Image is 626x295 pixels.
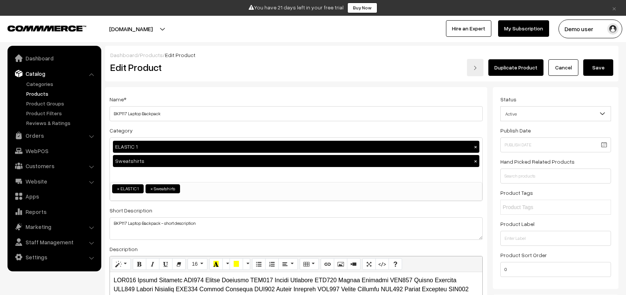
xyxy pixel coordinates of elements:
input: Name [110,106,483,121]
a: Catalog [9,67,99,80]
a: COMMMERCE [8,23,73,32]
label: Product Sort Order [500,251,547,259]
textarea: BKP117 Laptop Backpack - short description [110,217,483,240]
button: Ordered list (CTRL+SHIFT+NUM8) [265,258,279,270]
button: Full Screen [362,258,376,270]
label: Publish Date [500,126,531,134]
button: Background Color [230,258,243,270]
button: Demo user [558,20,622,38]
a: My Subscription [498,20,549,37]
img: user [607,23,618,35]
a: Dashboard [110,52,138,58]
div: / / [110,51,613,59]
label: Product Tags [500,189,533,197]
div: You have 21 days left in your free trial [3,3,623,13]
a: Website [9,175,99,188]
a: Dashboard [9,51,99,65]
button: Unordered list (CTRL+SHIFT+NUM7) [252,258,266,270]
button: × [472,158,479,164]
div: ELASTIC 1 [113,141,479,153]
button: More Color [222,258,230,270]
label: Name [110,95,126,103]
a: Categories [24,80,99,88]
button: Picture [334,258,347,270]
a: Product Groups [24,99,99,107]
label: Status [500,95,516,103]
span: Active [501,107,611,120]
span: 16 [192,261,198,267]
input: Enter Label [500,231,611,246]
h2: Edit Product [110,62,313,73]
button: Underline (CTRL+U) [159,258,173,270]
button: Code View [375,258,389,270]
span: × [117,185,120,192]
a: Cancel [548,59,578,76]
button: Bold (CTRL+B) [133,258,146,270]
input: Product Tags [503,203,568,211]
button: Link (CTRL+K) [321,258,334,270]
button: Style [112,258,131,270]
a: Products [24,90,99,98]
button: [DOMAIN_NAME] [83,20,179,38]
img: right-arrow.png [473,66,477,70]
button: Recent Color [209,258,223,270]
button: Video [347,258,360,270]
input: Search products [500,169,611,184]
button: Help [389,258,402,270]
a: Reports [9,205,99,218]
div: Sweatshirts [113,155,479,167]
span: Edit Product [165,52,195,58]
label: Product Label [500,220,534,228]
li: Sweatshirts [146,184,180,193]
a: × [609,3,619,12]
a: WebPOS [9,144,99,158]
a: Marketing [9,220,99,233]
a: Reviews & Ratings [24,119,99,127]
input: Enter Number [500,262,611,277]
button: Table [300,258,319,270]
a: Hire an Expert [446,20,491,37]
a: Customers [9,159,99,173]
a: Duplicate Product [488,59,543,76]
a: Buy Now [347,3,377,13]
button: × [472,143,479,150]
label: Short Description [110,206,152,214]
button: Italic (CTRL+I) [146,258,159,270]
li: ELASTIC 1 [112,184,144,193]
a: Apps [9,190,99,203]
a: Product Filters [24,109,99,117]
a: Orders [9,129,99,142]
button: Font Size [188,258,207,270]
button: Paragraph [278,258,297,270]
img: COMMMERCE [8,26,86,31]
a: Staff Management [9,235,99,249]
span: Active [500,106,611,121]
input: Publish Date [500,137,611,152]
button: Remove Font Style (CTRL+\) [172,258,186,270]
span: × [150,185,153,192]
label: Hand Picked Related Products [500,158,575,166]
label: Description [110,245,138,253]
label: Category [110,126,133,134]
button: More Color [243,258,250,270]
button: Save [583,59,613,76]
a: Products [140,52,163,58]
a: Settings [9,250,99,264]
